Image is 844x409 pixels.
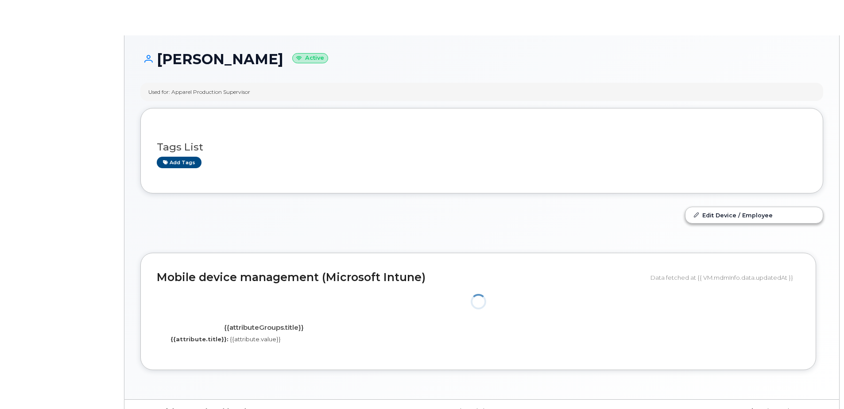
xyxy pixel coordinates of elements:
div: Used for: Apparel Production Supervisor [148,88,250,96]
a: Add tags [157,157,201,168]
h1: [PERSON_NAME] [140,51,823,67]
label: {{attribute.title}}: [170,335,228,343]
span: {{attribute.value}} [230,336,281,343]
h2: Mobile device management (Microsoft Intune) [157,271,644,284]
h4: {{attributeGroups.title}} [163,324,364,332]
small: Active [292,53,328,63]
div: Data fetched at {{ VM.mdmInfo.data.updatedAt }} [650,269,800,286]
a: Edit Device / Employee [685,207,823,223]
h3: Tags List [157,142,807,153]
